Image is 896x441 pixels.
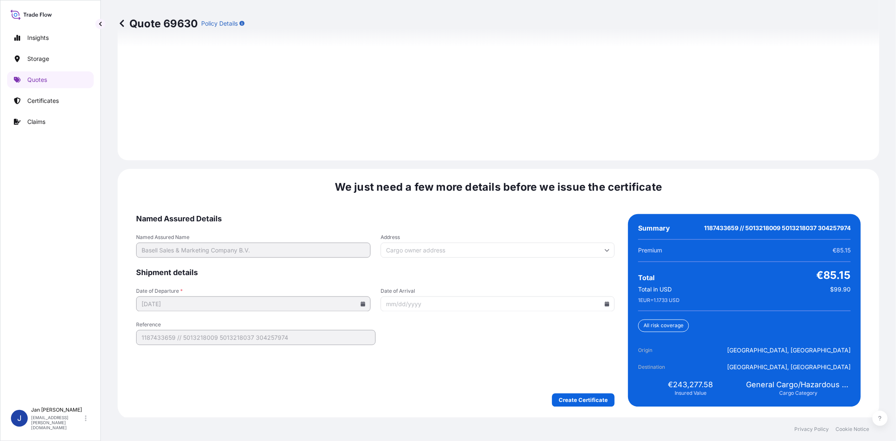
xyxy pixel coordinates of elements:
[833,247,851,255] span: €85.15
[381,243,615,258] input: Cargo owner address
[7,50,94,67] a: Storage
[836,426,869,433] a: Cookie Notice
[638,274,654,282] span: Total
[31,415,83,430] p: [EMAIL_ADDRESS][PERSON_NAME][DOMAIN_NAME]
[136,330,376,345] input: Your internal reference
[27,55,49,63] p: Storage
[201,19,238,28] p: Policy Details
[7,92,94,109] a: Certificates
[27,97,59,105] p: Certificates
[668,380,713,390] span: €243,277.58
[638,320,689,332] div: All risk coverage
[136,288,370,295] span: Date of Departure
[816,269,851,282] span: €85.15
[136,297,370,312] input: mm/dd/yyyy
[7,71,94,88] a: Quotes
[17,414,21,423] span: J
[638,297,680,304] span: 1 EUR = 1.1733 USD
[727,363,851,372] span: [GEOGRAPHIC_DATA], [GEOGRAPHIC_DATA]
[704,224,851,233] span: 1187433659 // 5013218009 5013218037 304257974
[118,17,198,30] p: Quote 69630
[27,34,49,42] p: Insights
[27,76,47,84] p: Quotes
[638,224,670,233] span: Summary
[638,346,685,355] span: Origin
[381,234,615,241] span: Address
[136,234,370,241] span: Named Assured Name
[830,286,851,294] span: $99.90
[746,380,851,390] span: General Cargo/Hazardous Material
[27,118,45,126] p: Claims
[136,322,376,328] span: Reference
[638,363,685,372] span: Destination
[381,288,615,295] span: Date of Arrival
[381,297,615,312] input: mm/dd/yyyy
[335,181,662,194] span: We just need a few more details before we issue the certificate
[559,396,608,404] p: Create Certificate
[638,286,672,294] span: Total in USD
[7,113,94,130] a: Claims
[727,346,851,355] span: [GEOGRAPHIC_DATA], [GEOGRAPHIC_DATA]
[136,214,615,224] span: Named Assured Details
[638,247,662,255] span: Premium
[31,407,83,413] p: Jan [PERSON_NAME]
[794,426,829,433] a: Privacy Policy
[552,394,615,407] button: Create Certificate
[779,390,817,397] span: Cargo Category
[675,390,707,397] span: Insured Value
[136,268,615,278] span: Shipment details
[7,29,94,46] a: Insights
